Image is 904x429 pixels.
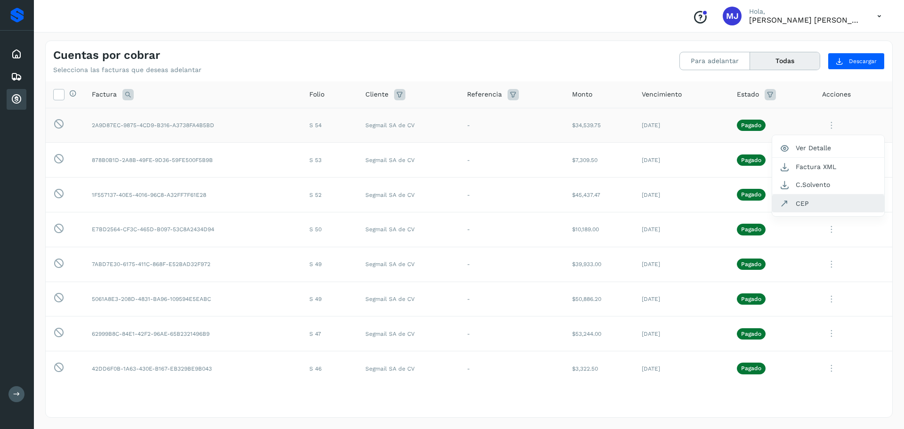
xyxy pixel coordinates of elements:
button: Ver Detalle [772,139,884,157]
div: Cuentas por cobrar [7,89,26,110]
button: C.Solvento [772,176,884,194]
div: Embarques [7,66,26,87]
div: Inicio [7,44,26,65]
button: CEP [772,194,884,212]
button: Factura XML [772,158,884,176]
